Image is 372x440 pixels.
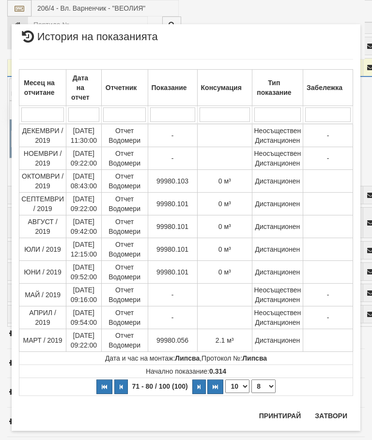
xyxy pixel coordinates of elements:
th: Консумация: No sort applied, activate to apply an ascending sort [197,70,252,106]
span: История на показанията [19,31,158,49]
td: [DATE] 09:22:00 [66,193,101,215]
td: Отчет Водомери [101,193,148,215]
td: МАЙ / 2019 [19,284,66,306]
th: Отчетник: No sort applied, activate to apply an ascending sort [101,70,148,106]
span: Протокол №: [201,354,267,362]
button: Затвори [309,408,353,424]
span: 0 м³ [218,200,231,208]
th: Забележка: No sort applied, activate to apply an ascending sort [303,70,353,106]
td: ЮЛИ / 2019 [19,238,66,261]
span: - [327,132,329,139]
td: МАРТ / 2019 [19,329,66,352]
td: Отчет Водомери [101,238,148,261]
span: 99980.101 [156,223,188,230]
span: 0 м³ [218,177,231,185]
span: 0 м³ [218,223,231,230]
span: - [171,154,174,162]
span: 0 м³ [218,268,231,276]
b: Забележка [307,84,342,91]
select: Брой редове на страница [225,379,249,393]
td: Отчет Водомери [101,124,148,147]
span: 71 - 80 / 100 (100) [130,382,190,390]
td: СЕПТЕМВРИ / 2019 [19,193,66,215]
td: АПРИЛ / 2019 [19,306,66,329]
td: Дистанционен [252,193,303,215]
span: 99980.056 [156,336,188,344]
span: 2.1 м³ [216,336,234,344]
td: Дистанционен [252,261,303,284]
span: - [171,291,174,299]
span: 99980.101 [156,200,188,208]
span: - [171,314,174,321]
td: Отчет Водомери [101,215,148,238]
td: Дистанционен [252,215,303,238]
td: АВГУСТ / 2019 [19,215,66,238]
span: - [171,132,174,139]
td: , [19,352,353,365]
th: Месец на отчитане: No sort applied, activate to apply an ascending sort [19,70,66,106]
td: Отчет Водомери [101,147,148,170]
b: Тип показание [257,79,291,96]
td: [DATE] 09:16:00 [66,284,101,306]
b: Месец на отчитане [24,79,55,96]
button: Следваща страница [192,379,206,394]
td: [DATE] 09:22:00 [66,329,101,352]
b: Консумация [201,84,242,91]
strong: Липсва [242,354,267,362]
span: Начално показание: [146,367,226,375]
td: [DATE] 12:15:00 [66,238,101,261]
td: Дистанционен [252,238,303,261]
td: Отчет Водомери [101,284,148,306]
button: Принтирай [253,408,307,424]
span: 99980.103 [156,177,188,185]
strong: Липсва [175,354,200,362]
td: Отчет Водомери [101,329,148,352]
td: [DATE] 09:22:00 [66,147,101,170]
span: - [327,314,329,321]
td: [DATE] 09:52:00 [66,261,101,284]
th: Тип показание: No sort applied, activate to apply an ascending sort [252,70,303,106]
span: 99980.101 [156,245,188,253]
b: Отчетник [106,84,137,91]
span: 0 м³ [218,245,231,253]
b: Показание [152,84,187,91]
td: [DATE] 09:54:00 [66,306,101,329]
td: Отчет Водомери [101,261,148,284]
td: ЮНИ / 2019 [19,261,66,284]
td: Неосъществен Дистанционен [252,147,303,170]
td: Отчет Водомери [101,306,148,329]
td: Дистанционен [252,329,303,352]
select: Страница номер [251,379,276,393]
td: ДЕКЕМВРИ / 2019 [19,124,66,147]
span: Дата и час на монтаж: [105,354,200,362]
span: - [327,154,329,162]
th: Дата на отчет: No sort applied, activate to apply an ascending sort [66,70,101,106]
td: Неосъществен Дистанционен [252,124,303,147]
td: Неосъществен Дистанционен [252,284,303,306]
td: НОЕМВРИ / 2019 [19,147,66,170]
button: Последна страница [207,379,223,394]
td: [DATE] 11:30:00 [66,124,101,147]
button: Предишна страница [114,379,128,394]
strong: 0.314 [209,367,226,375]
span: - [327,291,329,299]
td: [DATE] 08:43:00 [66,170,101,193]
td: Неосъществен Дистанционен [252,306,303,329]
td: ОКТОМВРИ / 2019 [19,170,66,193]
td: [DATE] 09:42:00 [66,215,101,238]
b: Дата на отчет [71,74,90,101]
th: Показание: No sort applied, activate to apply an ascending sort [148,70,197,106]
td: Дистанционен [252,170,303,193]
span: 99980.101 [156,268,188,276]
button: Първа страница [96,379,112,394]
td: Отчет Водомери [101,170,148,193]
